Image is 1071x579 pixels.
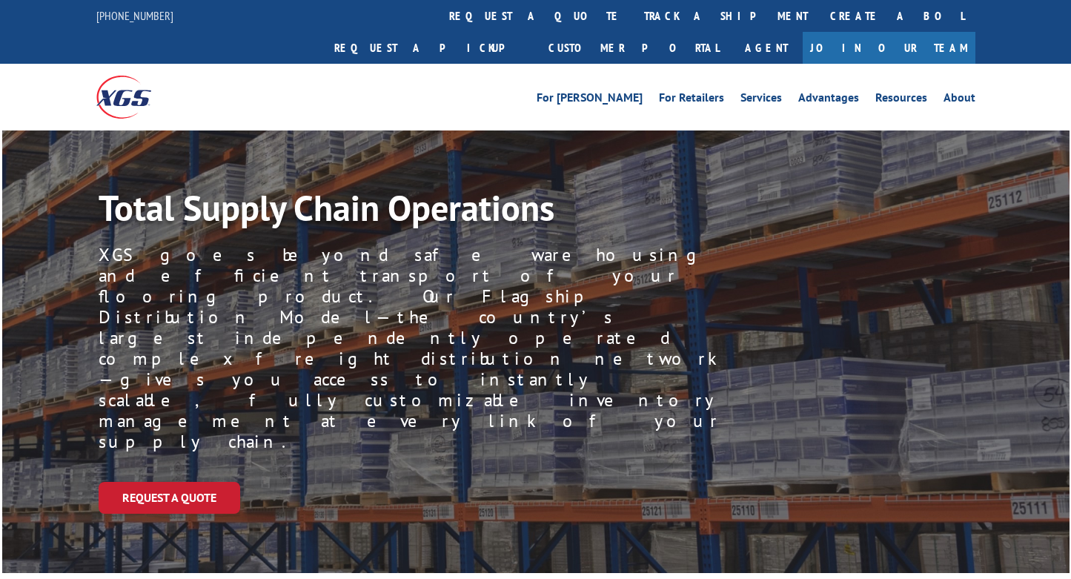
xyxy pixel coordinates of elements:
a: Customer Portal [537,32,730,64]
a: Advantages [798,92,859,108]
a: [PHONE_NUMBER] [96,8,173,23]
a: Resources [875,92,927,108]
a: Join Our Team [803,32,975,64]
a: For [PERSON_NAME] [537,92,643,108]
a: About [944,92,975,108]
a: For Retailers [659,92,724,108]
a: Request a pickup [323,32,537,64]
h1: Total Supply Chain Operations [99,190,699,233]
a: Request a Quote [99,482,240,514]
a: Services [740,92,782,108]
a: Agent [730,32,803,64]
p: XGS goes beyond safe warehousing and efficient transport of your flooring product. Our Flagship D... [99,245,720,452]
